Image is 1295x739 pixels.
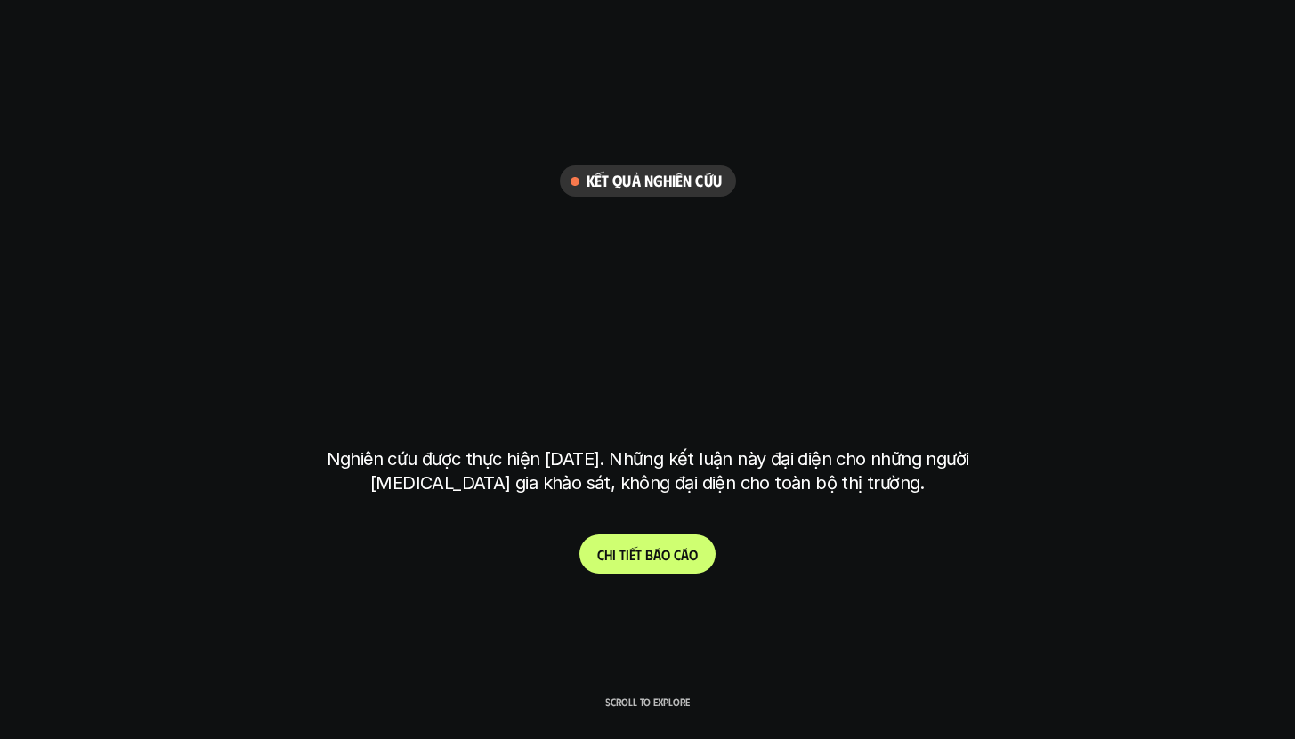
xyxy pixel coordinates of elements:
[579,534,716,574] a: Chitiếtbáocáo
[645,546,653,563] span: b
[323,214,973,289] h1: phạm vi công việc của
[689,546,698,563] span: o
[314,447,982,495] p: Nghiên cứu được thực hiện [DATE]. Những kết luận này đại diện cho những người [MEDICAL_DATA] gia ...
[635,546,642,563] span: t
[653,546,661,563] span: á
[597,546,604,563] span: C
[661,546,670,563] span: o
[612,546,616,563] span: i
[604,546,612,563] span: h
[330,355,965,430] h1: tại [GEOGRAPHIC_DATA]
[587,171,722,191] h6: Kết quả nghiên cứu
[681,546,689,563] span: á
[605,695,690,708] p: Scroll to explore
[629,546,635,563] span: ế
[619,546,626,563] span: t
[626,546,629,563] span: i
[674,546,681,563] span: c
